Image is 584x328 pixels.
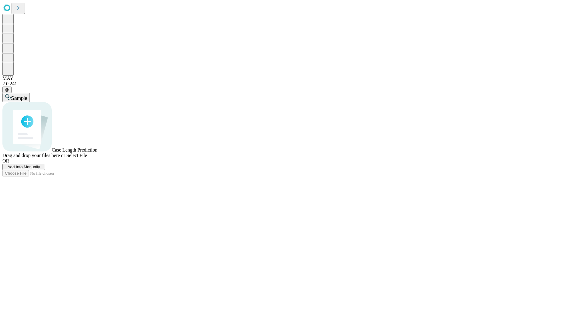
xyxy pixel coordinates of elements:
button: Sample [2,93,30,102]
span: Case Length Prediction [52,147,97,152]
span: @ [5,87,9,92]
span: Sample [11,96,27,101]
span: Drag and drop your files here or [2,153,65,158]
button: Add Info Manually [2,164,45,170]
button: @ [2,87,12,93]
span: OR [2,158,9,163]
span: Select File [66,153,87,158]
span: Add Info Manually [8,165,40,169]
div: 2.0.241 [2,81,582,87]
div: MAY [2,76,582,81]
